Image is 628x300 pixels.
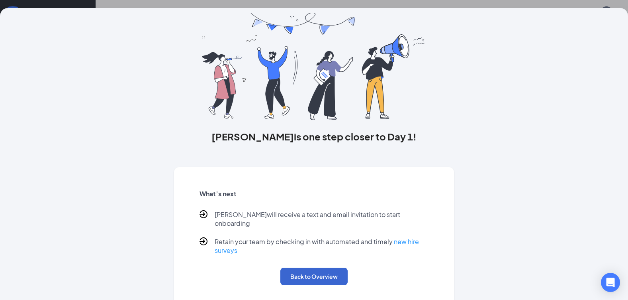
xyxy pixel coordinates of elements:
[200,189,429,198] h5: What’s next
[202,13,426,120] img: you are all set
[601,273,620,292] div: Open Intercom Messenger
[215,237,429,255] p: Retain your team by checking in with automated and timely
[280,268,348,285] button: Back to Overview
[215,210,429,228] p: [PERSON_NAME] will receive a text and email invitation to start onboarding
[215,237,419,255] a: new hire surveys
[174,130,454,143] h3: [PERSON_NAME] is one step closer to Day 1!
